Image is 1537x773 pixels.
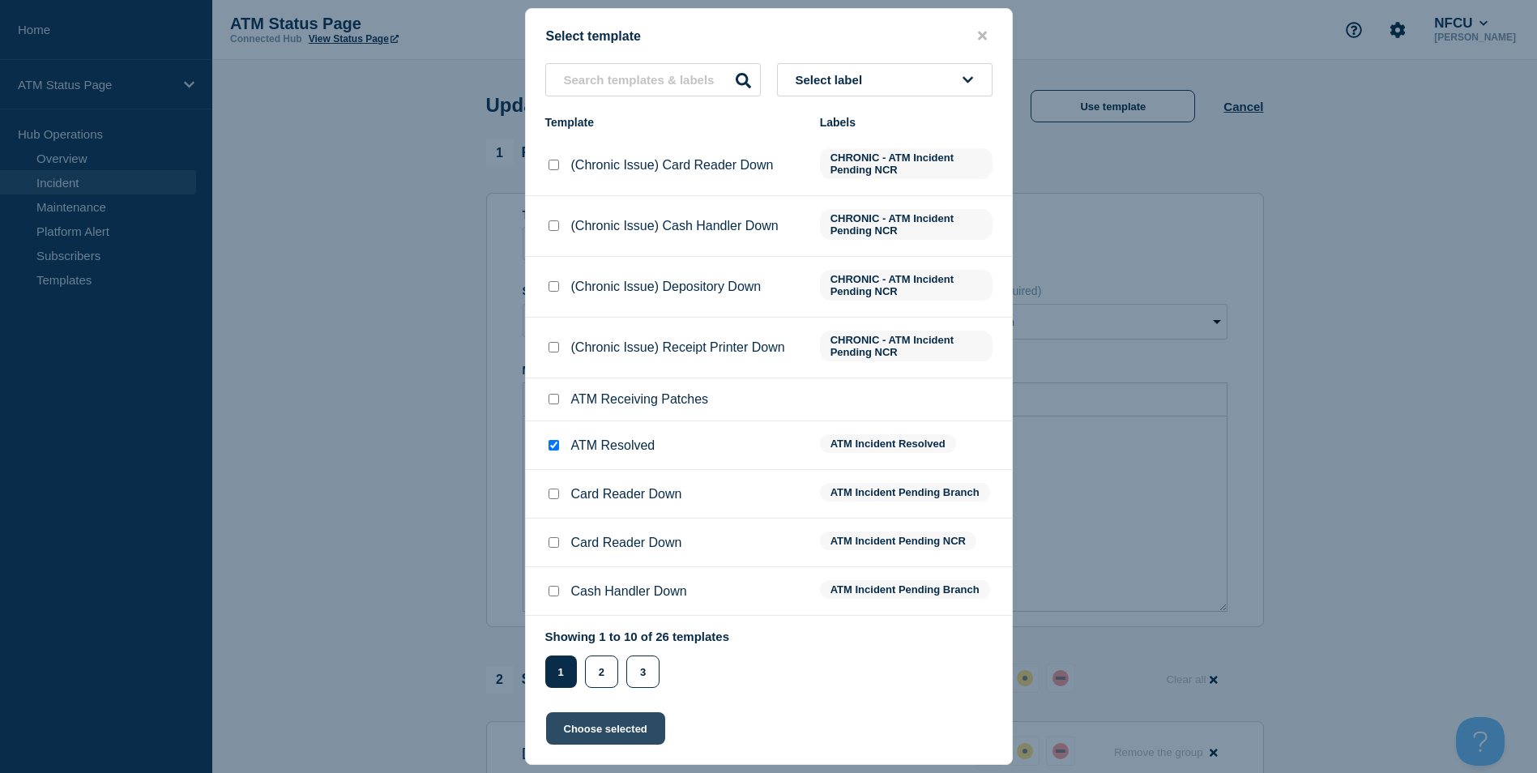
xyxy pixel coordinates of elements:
[820,270,993,301] span: CHRONIC - ATM Incident Pending NCR
[545,116,804,129] div: Template
[546,712,665,745] button: Choose selected
[626,656,660,688] button: 3
[820,532,976,550] span: ATM Incident Pending NCR
[820,434,956,453] span: ATM Incident Resolved
[549,160,559,170] input: (Chronic Issue) Card Reader Down checkbox
[820,483,990,502] span: ATM Incident Pending Branch
[549,586,559,596] input: Cash Handler Down checkbox
[571,487,682,502] p: Card Reader Down
[545,630,730,643] p: Showing 1 to 10 of 26 templates
[549,440,559,451] input: ATM Resolved checkbox
[820,116,993,129] div: Labels
[777,63,993,96] button: Select label
[820,331,993,361] span: CHRONIC - ATM Incident Pending NCR
[571,438,655,453] p: ATM Resolved
[571,280,762,294] p: (Chronic Issue) Depository Down
[549,281,559,292] input: (Chronic Issue) Depository Down checkbox
[526,28,1012,44] div: Select template
[549,537,559,548] input: Card Reader Down checkbox
[571,219,779,233] p: (Chronic Issue) Cash Handler Down
[820,580,990,599] span: ATM Incident Pending Branch
[820,209,993,240] span: CHRONIC - ATM Incident Pending NCR
[571,584,687,599] p: Cash Handler Down
[571,536,682,550] p: Card Reader Down
[571,340,785,355] p: (Chronic Issue) Receipt Printer Down
[549,394,559,404] input: ATM Receiving Patches checkbox
[549,489,559,499] input: Card Reader Down checkbox
[571,158,774,173] p: (Chronic Issue) Card Reader Down
[545,63,761,96] input: Search templates & labels
[973,28,992,44] button: close button
[796,73,869,87] span: Select label
[545,656,577,688] button: 1
[585,656,618,688] button: 2
[571,392,709,407] p: ATM Receiving Patches
[549,220,559,231] input: (Chronic Issue) Cash Handler Down checkbox
[820,148,993,179] span: CHRONIC - ATM Incident Pending NCR
[549,342,559,352] input: (Chronic Issue) Receipt Printer Down checkbox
